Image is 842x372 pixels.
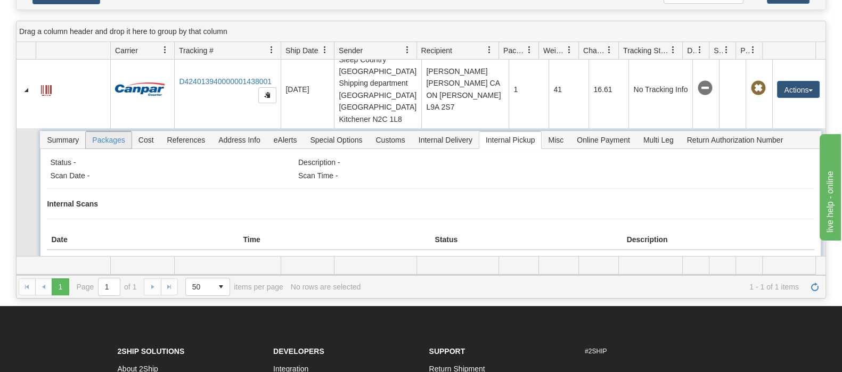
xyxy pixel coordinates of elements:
[212,278,230,295] span: select
[583,45,606,56] span: Charge
[47,230,239,250] th: Date
[697,81,712,96] span: No Tracking Info
[664,41,682,59] a: Tracking Status filter column settings
[99,278,120,295] input: Page 1
[285,45,318,56] span: Ship Date
[806,278,823,295] a: Refresh
[520,41,538,59] a: Packages filter column settings
[600,41,618,59] a: Charge filter column settings
[304,131,369,148] span: Special Options
[316,41,334,59] a: Ship Date filter column settings
[717,41,735,59] a: Shipment Issues filter column settings
[818,131,841,240] iframe: chat widget
[509,51,549,128] td: 1
[334,51,421,128] td: Sleep Country [GEOGRAPHIC_DATA] Shipping department [GEOGRAPHIC_DATA] [GEOGRAPHIC_DATA] Kitchener...
[273,347,324,356] strong: Developers
[398,41,416,59] a: Sender filter column settings
[115,45,138,56] span: Carrier
[681,131,790,148] span: Return Authorization Number
[623,45,669,56] span: Tracking Status
[369,131,411,148] span: Customs
[263,41,281,59] a: Tracking # filter column settings
[412,131,479,148] span: Internal Delivery
[339,45,363,56] span: Sender
[50,171,296,182] li: Scan Date -
[750,81,765,96] span: Pickup Not Assigned
[239,230,430,250] th: Time
[430,230,622,250] th: Status
[258,87,276,103] button: Copy to clipboard
[115,82,165,96] img: 14 - Canpar
[503,45,526,56] span: Packages
[179,45,214,56] span: Tracking #
[192,282,206,292] span: 50
[542,131,570,148] span: Misc
[588,51,628,128] td: 16.61
[161,131,212,148] span: References
[543,45,566,56] span: Weight
[41,80,52,97] a: Label
[281,51,334,128] td: [DATE]
[429,347,465,356] strong: Support
[267,131,304,148] span: eAlerts
[118,347,185,356] strong: 2Ship Solutions
[21,85,31,95] a: Collapse
[691,41,709,59] a: Delivery Status filter column settings
[212,131,267,148] span: Address Info
[480,41,498,59] a: Recipient filter column settings
[744,41,762,59] a: Pickup Status filter column settings
[47,200,98,208] strong: Internal Scans
[714,45,723,56] span: Shipment Issues
[637,131,680,148] span: Multi Leg
[560,41,578,59] a: Weight filter column settings
[50,158,296,169] li: Status -
[17,21,825,42] div: grid grouping header
[47,250,814,269] td: No records found were searched
[156,41,174,59] a: Carrier filter column settings
[549,51,588,128] td: 41
[185,278,230,296] span: Page sizes drop down
[298,158,544,169] li: Description -
[777,81,820,98] button: Actions
[570,131,636,148] span: Online Payment
[52,278,69,295] span: Page 1
[740,45,749,56] span: Pickup Status
[421,51,509,128] td: [PERSON_NAME] [PERSON_NAME] CA ON [PERSON_NAME] L9A 2S7
[585,348,725,355] h6: #2SHIP
[132,131,160,148] span: Cost
[86,131,131,148] span: Packages
[179,77,272,86] a: D424013940000001438001
[8,6,99,19] div: live help - online
[40,131,85,148] span: Summary
[421,45,452,56] span: Recipient
[185,278,283,296] span: items per page
[298,171,544,182] li: Scan Time -
[77,278,137,296] span: Page of 1
[628,51,692,128] td: No Tracking Info
[479,131,542,148] span: Internal Pickup
[368,283,799,291] span: 1 - 1 of 1 items
[687,45,696,56] span: Delivery Status
[291,283,361,291] div: No rows are selected
[623,230,814,250] th: Description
